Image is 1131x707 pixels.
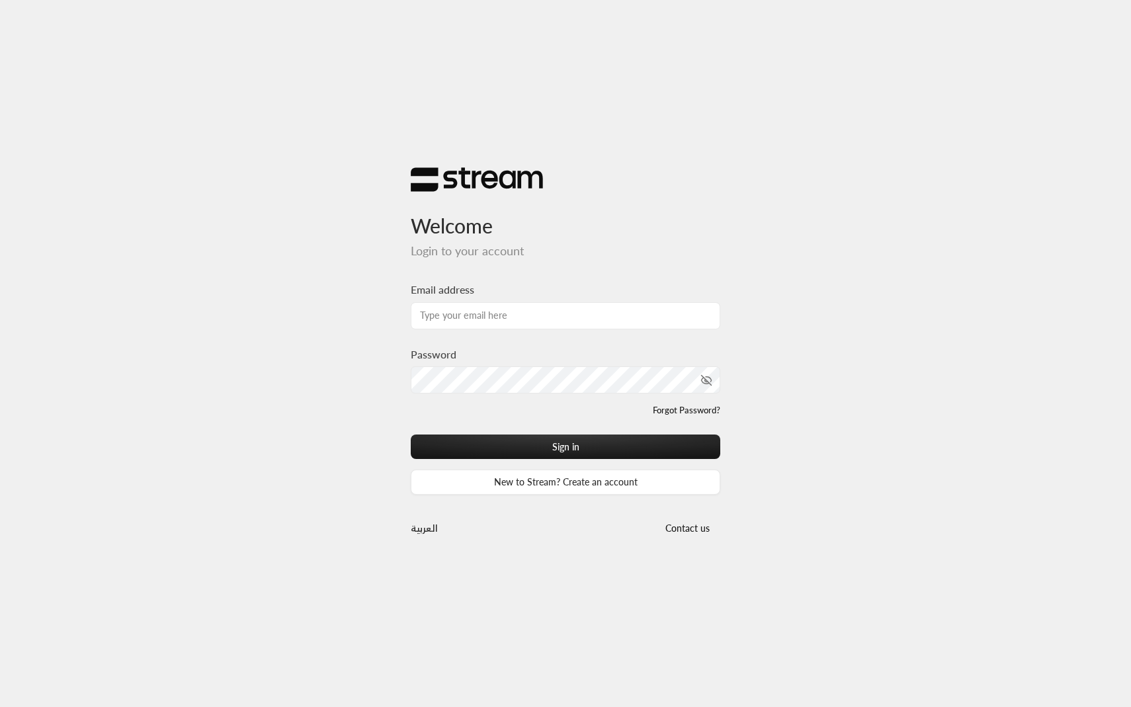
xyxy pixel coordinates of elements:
[411,282,474,298] label: Email address
[653,404,720,417] a: Forgot Password?
[411,192,720,238] h3: Welcome
[411,347,456,362] label: Password
[654,516,720,540] button: Contact us
[411,470,720,494] a: New to Stream? Create an account
[411,302,720,329] input: Type your email here
[411,167,543,192] img: Stream Logo
[411,435,720,459] button: Sign in
[695,369,718,392] button: toggle password visibility
[411,516,438,540] a: العربية
[654,522,720,534] a: Contact us
[411,244,720,259] h5: Login to your account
